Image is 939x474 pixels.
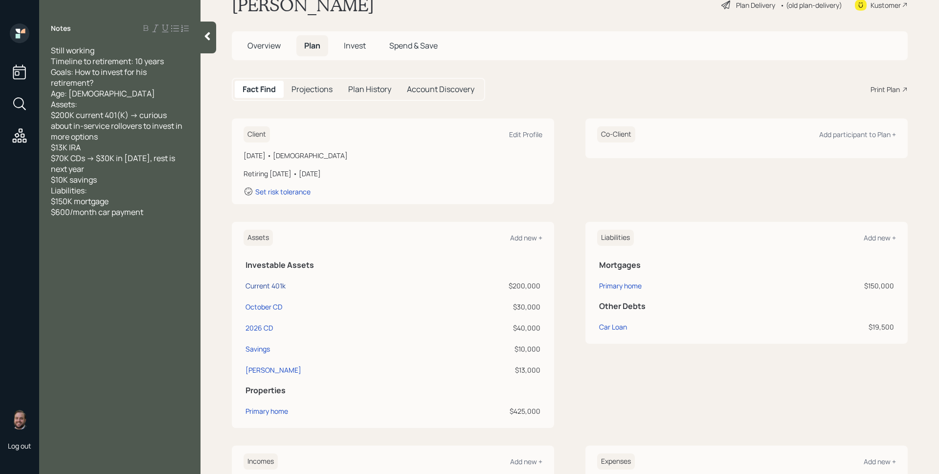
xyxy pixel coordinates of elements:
[51,24,71,33] label: Notes
[244,230,273,246] h6: Assets
[772,322,894,332] div: $19,500
[246,281,286,291] div: Current 401k
[510,233,542,242] div: Add new +
[597,230,634,246] h6: Liabilities
[246,344,270,354] div: Savings
[432,344,540,354] div: $10,000
[10,410,29,429] img: james-distasi-headshot.png
[599,281,642,291] div: Primary home
[246,365,301,375] div: [PERSON_NAME]
[597,453,635,470] h6: Expenses
[244,453,278,470] h6: Incomes
[864,233,896,242] div: Add new +
[255,187,311,196] div: Set risk tolerance
[432,281,540,291] div: $200,000
[244,150,542,161] div: [DATE] • [DEMOGRAPHIC_DATA]
[389,40,438,51] span: Spend & Save
[599,261,894,270] h5: Mortgages
[246,386,540,395] h5: Properties
[51,45,184,217] span: Still working Timeline to retirement: 10 years Goals: How to invest for his retirement? Age: [DEM...
[871,84,900,95] div: Print Plan
[8,441,31,450] div: Log out
[509,130,542,139] div: Edit Profile
[291,85,333,94] h5: Projections
[432,323,540,333] div: $40,000
[247,40,281,51] span: Overview
[819,130,896,139] div: Add participant to Plan +
[599,322,627,332] div: Car Loan
[432,302,540,312] div: $30,000
[246,261,540,270] h5: Investable Assets
[348,85,391,94] h5: Plan History
[772,281,894,291] div: $150,000
[864,457,896,466] div: Add new +
[244,126,270,142] h6: Client
[599,302,894,311] h5: Other Debts
[344,40,366,51] span: Invest
[432,406,540,416] div: $425,000
[407,85,474,94] h5: Account Discovery
[244,168,542,179] div: Retiring [DATE] • [DATE]
[246,302,282,312] div: October CD
[304,40,320,51] span: Plan
[246,406,288,416] div: Primary home
[510,457,542,466] div: Add new +
[597,126,635,142] h6: Co-Client
[432,365,540,375] div: $13,000
[246,323,273,333] div: 2026 CD
[243,85,276,94] h5: Fact Find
